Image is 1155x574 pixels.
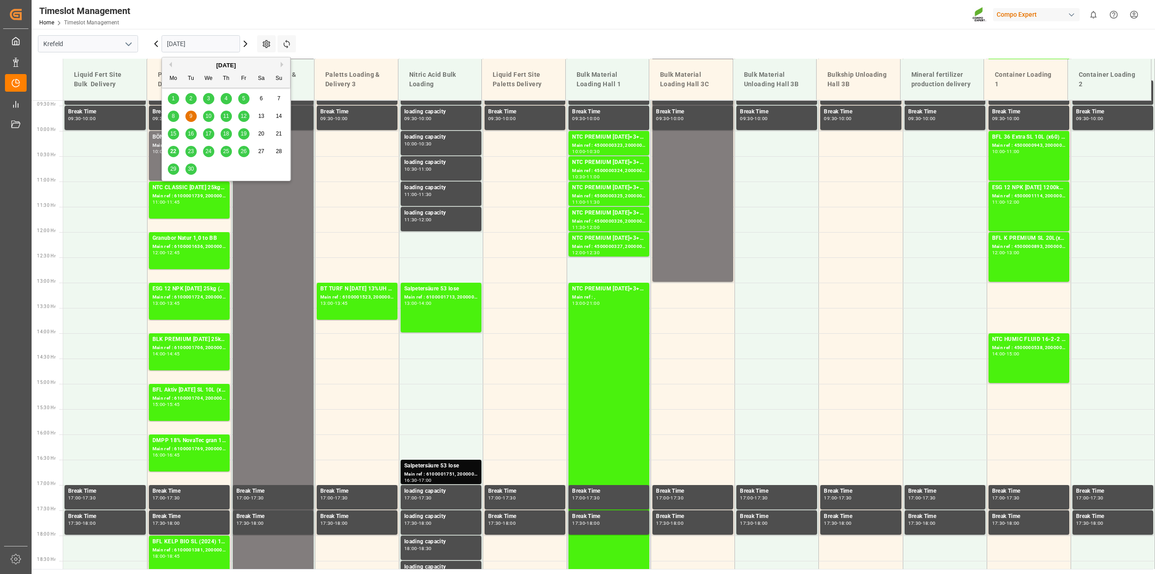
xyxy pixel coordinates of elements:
[152,402,166,406] div: 15:00
[258,131,264,137] span: 20
[168,146,179,157] div: Choose Monday, September 22nd, 2025
[837,117,838,121] div: -
[238,111,249,122] div: Choose Friday, September 12th, 2025
[824,117,837,121] div: 09:30
[923,117,936,121] div: 10:00
[404,133,478,142] div: loading capacity
[908,66,977,93] div: Mineral fertilizer production delivery
[256,128,267,140] div: Choose Saturday, September 20th, 2025
[185,128,197,140] div: Choose Tuesday, September 16th, 2025
[419,167,432,171] div: 11:00
[333,117,335,121] div: -
[37,127,55,132] span: 10:00 Hr
[404,192,417,196] div: 11:00
[488,107,562,117] div: Break Time
[992,142,1066,149] div: Main ref : 4500000943, 2000000680
[221,128,232,140] div: Choose Thursday, September 18th, 2025
[68,487,142,496] div: Break Time
[740,117,753,121] div: 09:30
[587,149,600,154] div: 10:30
[669,117,670,121] div: -
[165,251,166,255] div: -
[1075,66,1144,93] div: Container Loading 2
[572,218,646,225] div: Main ref : 4500000326, 2000000077
[489,66,558,93] div: Liquid Fert Site Paletts Delivery
[572,158,646,167] div: NTC PREMIUM [DATE]+3+TE BULK
[417,117,419,121] div: -
[656,487,730,496] div: Break Time
[188,131,194,137] span: 16
[68,117,81,121] div: 09:30
[335,496,348,500] div: 17:30
[503,496,516,500] div: 17:30
[404,158,478,167] div: loading capacity
[322,66,391,93] div: Paletts Loading & Delivery 3
[273,111,285,122] div: Choose Sunday, September 14th, 2025
[824,107,897,117] div: Break Time
[417,496,419,500] div: -
[37,228,55,233] span: 12:00 Hr
[417,192,419,196] div: -
[585,117,587,121] div: -
[152,445,226,453] div: Main ref : 6100001769, 2000000753
[320,496,333,500] div: 17:00
[152,453,166,457] div: 16:00
[152,234,226,243] div: Granubor Natur 1,0 to BB
[205,113,211,119] span: 10
[572,149,585,154] div: 10:00
[189,113,193,119] span: 9
[221,146,232,157] div: Choose Thursday, September 25th, 2025
[154,66,223,93] div: Paletts Loading & Delivery 1
[221,111,232,122] div: Choose Thursday, September 11th, 2025
[37,355,55,359] span: 14:30 Hr
[37,304,55,309] span: 13:30 Hr
[1076,117,1089,121] div: 09:30
[320,107,394,117] div: Break Time
[70,66,139,93] div: Liquid Fert Site Bulk Delivery
[417,167,419,171] div: -
[238,146,249,157] div: Choose Friday, September 26th, 2025
[188,166,194,172] span: 30
[320,487,394,496] div: Break Time
[572,167,646,175] div: Main ref : 4500000324, 2000000077
[256,111,267,122] div: Choose Saturday, September 13th, 2025
[419,496,432,500] div: 17:30
[404,183,478,192] div: loading capacity
[1007,251,1020,255] div: 13:00
[203,111,214,122] div: Choose Wednesday, September 10th, 2025
[165,352,166,356] div: -
[249,496,250,500] div: -
[320,294,394,301] div: Main ref : 6100001523, 2000001308
[333,496,335,500] div: -
[152,133,226,142] div: BÖNDERS- Umlagerung nach [GEOGRAPHIC_DATA]
[251,496,264,500] div: 17:30
[991,66,1060,93] div: Container Loading 1
[168,163,179,175] div: Choose Monday, September 29th, 2025
[572,117,585,121] div: 09:30
[488,117,501,121] div: 09:30
[992,117,1005,121] div: 09:30
[908,117,921,121] div: 09:30
[404,496,417,500] div: 17:00
[1007,200,1020,204] div: 12:00
[225,95,228,102] span: 4
[203,146,214,157] div: Choose Wednesday, September 24th, 2025
[39,19,54,26] a: Home
[992,344,1066,352] div: Main ref : 4500000538, 2000000442
[152,294,226,301] div: Main ref : 6100001724, 2000001408
[221,93,232,104] div: Choose Thursday, September 4th, 2025
[992,192,1066,200] div: Main ref : 4500001114, 2000001086
[276,113,282,119] span: 14
[205,131,211,137] span: 17
[238,73,249,84] div: Fr
[335,301,348,305] div: 13:45
[587,117,600,121] div: 10:00
[992,487,1066,496] div: Break Time
[276,131,282,137] span: 21
[185,163,197,175] div: Choose Tuesday, September 30th, 2025
[236,487,310,496] div: Break Time
[37,279,55,284] span: 13:00 Hr
[236,496,249,500] div: 17:00
[121,37,135,51] button: open menu
[223,113,229,119] span: 11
